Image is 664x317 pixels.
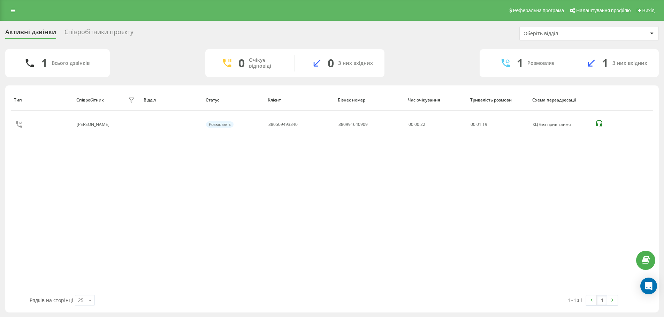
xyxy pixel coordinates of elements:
span: 01 [476,121,481,127]
div: Активні дзвінки [5,28,56,39]
div: Тривалість розмови [470,98,526,103]
div: 25 [78,297,84,304]
div: 0 [328,56,334,70]
div: Час очікування [408,98,463,103]
a: 1 [597,295,607,305]
div: 1 [602,56,608,70]
div: З них вхідних [612,60,647,66]
div: 380991640909 [338,122,368,127]
div: Клієнт [268,98,331,103]
div: Відділ [144,98,199,103]
div: 380509493840 [268,122,298,127]
span: Вихід [642,8,655,13]
div: Розмовляє [527,60,554,66]
div: 1 - 1 з 1 [568,296,583,303]
span: Рядків на сторінці [30,297,73,303]
span: 00 [471,121,475,127]
div: Співробітник [76,98,104,103]
div: Всього дзвінків [52,60,90,66]
div: Open Intercom Messenger [640,278,657,294]
div: З них вхідних [338,60,373,66]
div: Оберіть відділ [524,31,607,37]
div: Розмовляє [206,121,234,128]
div: 1 [517,56,523,70]
div: КЦ без привітання [533,122,587,127]
span: Налаштування профілю [576,8,631,13]
div: 0 [238,56,245,70]
div: 1 [41,56,47,70]
div: Бізнес номер [338,98,401,103]
div: Схема переадресації [532,98,588,103]
div: : : [471,122,487,127]
span: Реферальна програма [513,8,564,13]
div: 00:00:22 [409,122,463,127]
div: [PERSON_NAME] [77,122,111,127]
div: Співробітники проєкту [64,28,133,39]
div: Тип [14,98,69,103]
span: 19 [482,121,487,127]
div: Статус [206,98,261,103]
div: Очікує відповіді [249,57,284,69]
